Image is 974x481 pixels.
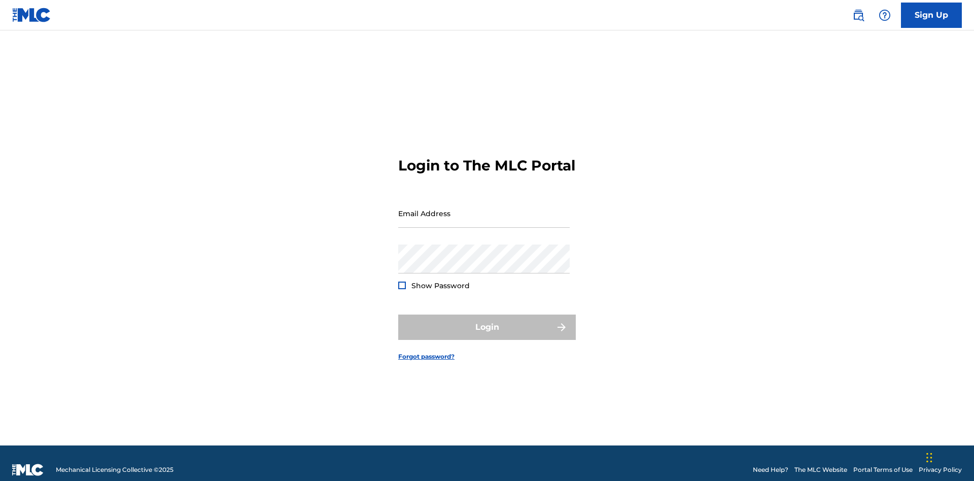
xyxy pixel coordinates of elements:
[398,157,575,175] h3: Login to The MLC Portal
[794,465,847,474] a: The MLC Website
[926,442,932,473] div: Drag
[852,9,864,21] img: search
[919,465,962,474] a: Privacy Policy
[753,465,788,474] a: Need Help?
[853,465,913,474] a: Portal Terms of Use
[411,281,470,290] span: Show Password
[875,5,895,25] div: Help
[923,432,974,481] iframe: Chat Widget
[398,352,455,361] a: Forgot password?
[56,465,173,474] span: Mechanical Licensing Collective © 2025
[848,5,868,25] a: Public Search
[879,9,891,21] img: help
[901,3,962,28] a: Sign Up
[12,464,44,476] img: logo
[12,8,51,22] img: MLC Logo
